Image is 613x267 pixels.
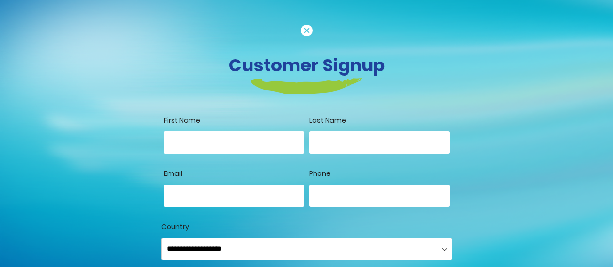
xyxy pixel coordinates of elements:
[164,115,200,125] span: First Name
[38,55,576,76] h3: Customer Signup
[161,222,189,232] span: Country
[309,169,330,178] span: Phone
[164,169,182,178] span: Email
[251,78,362,94] img: login-heading-border.png
[301,25,313,36] img: cancel
[309,115,346,125] span: Last Name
